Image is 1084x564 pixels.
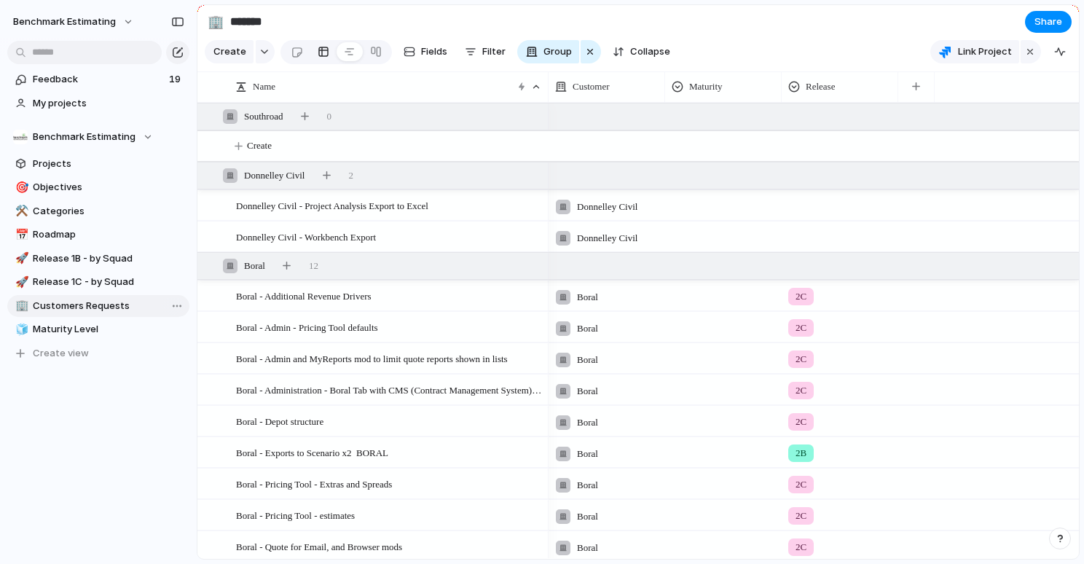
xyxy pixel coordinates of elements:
button: 🧊 [13,322,28,337]
span: Collapse [630,44,670,59]
span: Boral - Exports to Scenario x2 BORAL [236,444,388,461]
span: Boral - Quote for Email, and Browser mods [236,538,402,555]
button: Benchmark Estimating [7,126,189,148]
span: Donnelley Civil - Project Analysis Export to Excel [236,197,428,214]
span: 2C [796,540,806,555]
div: 🎯 [15,179,25,196]
div: 🚀 [15,274,25,291]
a: 🎯Objectives [7,176,189,198]
button: Link Project [930,40,1019,63]
span: Feedback [33,72,165,87]
span: Boral - Admin and MyReports mod to limit quote reports shown in lists [236,350,508,367]
button: 🏢 [204,10,227,34]
span: Projects [33,157,184,171]
span: Objectives [33,180,184,195]
span: Customers Requests [33,299,184,313]
span: Boral - Pricing Tool - Extras and Spreads [236,475,392,492]
div: 🏢 [15,297,25,314]
span: Name [253,79,275,94]
span: 12 [309,259,318,273]
div: 🚀 [15,250,25,267]
span: 2C [796,477,806,492]
span: Benchmark Estimating [13,15,116,29]
button: Collapse [607,40,676,63]
span: Donnelley Civil - Workbench Export [236,228,376,245]
span: Roadmap [33,227,184,242]
span: Boral [577,290,598,305]
span: Donnelley Civil [577,231,637,246]
span: Filter [482,44,506,59]
button: Benchmark Estimating [7,10,141,34]
span: Boral - Admin - Pricing Tool defaults [236,318,378,335]
button: 📅 [13,227,28,242]
span: 2B [796,446,806,461]
span: Boral - Depot structure [236,412,323,429]
span: Boral - Administration - Boral Tab with CMS (Contract Management System) Codes [236,381,543,398]
span: Customer [573,79,610,94]
span: 2C [796,383,806,398]
span: Donnelley Civil [577,200,637,214]
span: Boral - Additional Revenue Drivers [236,287,372,304]
a: Projects [7,153,189,175]
span: Fields [421,44,447,59]
a: 🚀Release 1B - by Squad [7,248,189,270]
a: Feedback19 [7,68,189,90]
span: Boral [577,353,598,367]
a: 📅Roadmap [7,224,189,246]
span: 2C [796,415,806,429]
a: My projects [7,93,189,114]
button: 🎯 [13,180,28,195]
a: 🚀Release 1C - by Squad [7,271,189,293]
span: My projects [33,96,184,111]
span: Boral [577,509,598,524]
span: Boral [244,259,265,273]
span: Create [213,44,246,59]
button: 🚀 [13,275,28,289]
span: Boral [577,447,598,461]
button: Filter [459,40,511,63]
button: Create view [7,342,189,364]
span: 0 [326,109,331,124]
span: Boral - Pricing Tool - estimates [236,506,355,523]
span: Link Project [958,44,1012,59]
span: Release 1B - by Squad [33,251,184,266]
div: 📅 [15,227,25,243]
span: Group [543,44,572,59]
span: 19 [169,72,184,87]
span: 2C [796,321,806,335]
span: Release 1C - by Squad [33,275,184,289]
span: 2C [796,352,806,367]
span: Release [806,79,835,94]
span: Maturity [689,79,723,94]
span: Maturity Level [33,322,184,337]
span: Share [1034,15,1062,29]
span: Benchmark Estimating [33,130,135,144]
a: ⚒️Categories [7,200,189,222]
span: Boral [577,541,598,555]
span: Create [247,138,272,153]
a: 🧊Maturity Level [7,318,189,340]
span: 2C [796,289,806,304]
button: 🚀 [13,251,28,266]
div: 🧊 [15,321,25,338]
div: ⚒️ [15,203,25,219]
span: 2 [348,168,353,183]
span: Boral [577,415,598,430]
span: Boral [577,384,598,399]
span: 2C [796,509,806,523]
a: 🏢Customers Requests [7,295,189,317]
button: 🏢 [13,299,28,313]
span: Boral [577,321,598,336]
button: Group [517,40,579,63]
span: Categories [33,204,184,219]
button: ⚒️ [13,204,28,219]
span: Southroad [244,109,283,124]
span: Donnelley Civil [244,168,305,183]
